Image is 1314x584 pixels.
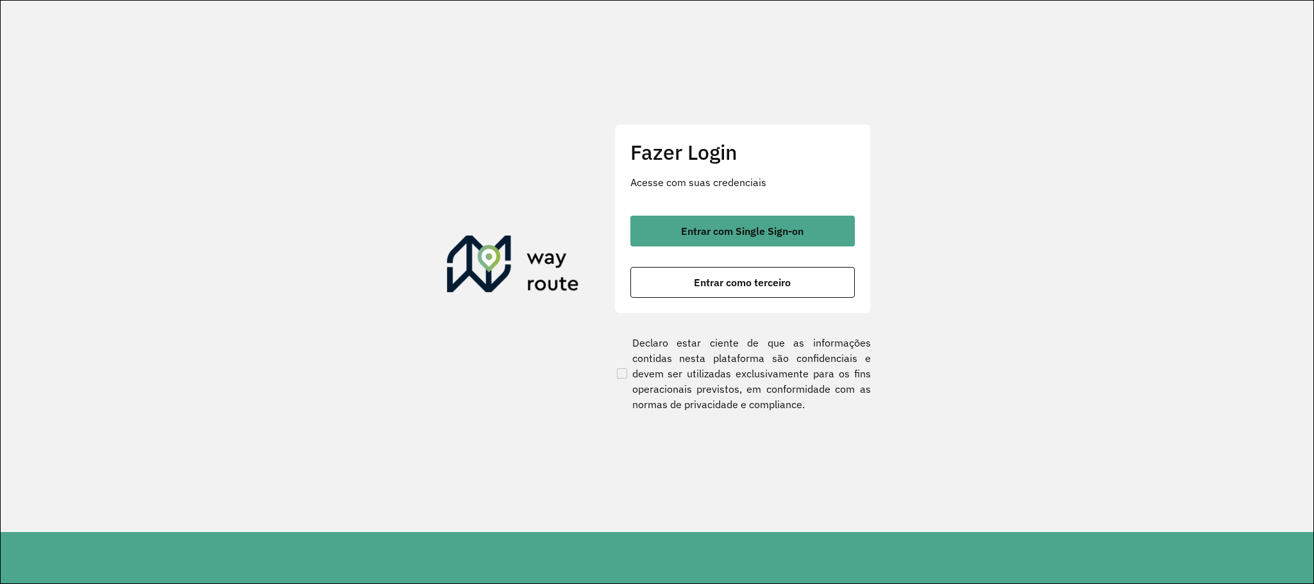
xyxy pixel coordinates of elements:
p: Acesse com suas credenciais [630,175,855,190]
button: button [630,216,855,246]
span: Entrar como terceiro [694,277,791,288]
label: Declaro estar ciente de que as informações contidas nesta plataforma são confidenciais e devem se... [614,335,871,412]
button: button [630,267,855,298]
span: Entrar com Single Sign-on [681,226,804,236]
h2: Fazer Login [630,140,855,164]
img: Roteirizador AmbevTech [447,236,579,297]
